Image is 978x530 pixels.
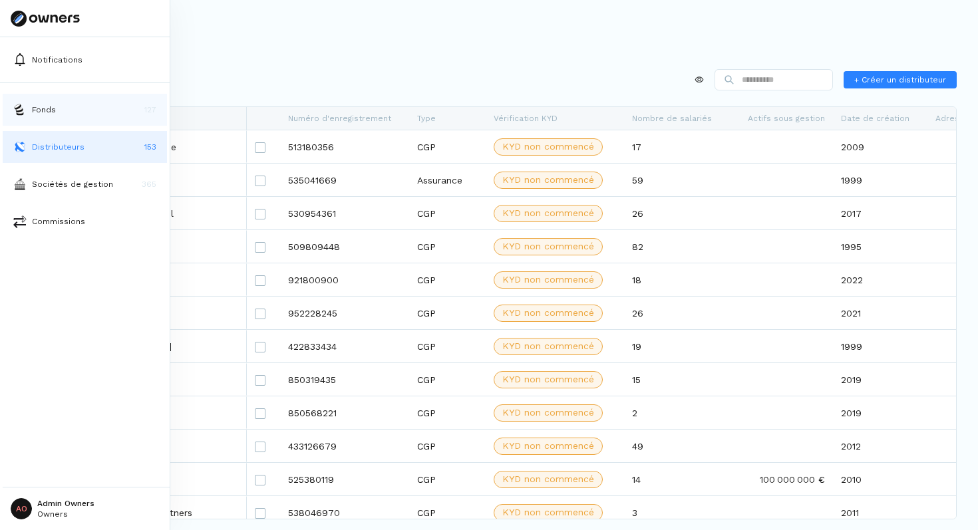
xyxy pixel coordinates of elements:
[624,363,729,396] div: 15
[13,140,27,154] img: distributors
[37,499,94,507] p: Admin Owners
[32,178,113,190] p: Sociétés de gestion
[624,297,729,329] div: 26
[854,74,946,86] span: + Créer un distributeur
[280,130,409,163] div: 513180356
[833,297,927,329] div: 2021
[32,54,82,66] p: Notifications
[624,263,729,296] div: 18
[409,396,486,429] div: CGP
[3,168,167,200] button: asset-managersSociétés de gestion365
[833,430,927,462] div: 2012
[409,363,486,396] div: CGP
[502,339,594,353] span: KYD non commencé
[502,206,594,220] span: KYD non commencé
[833,164,927,196] div: 1999
[3,44,167,76] button: Notifications
[502,173,594,187] span: KYD non commencé
[280,164,409,196] div: 535041669
[502,472,594,486] span: KYD non commencé
[409,130,486,163] div: CGP
[3,205,167,237] button: commissionsCommissions
[32,104,56,116] p: Fonds
[409,297,486,329] div: CGP
[624,463,729,495] div: 14
[624,197,729,229] div: 26
[280,363,409,396] div: 850319435
[13,103,27,116] img: funds
[280,396,409,429] div: 850568221
[142,178,156,190] p: 365
[280,297,409,329] div: 952228245
[833,330,927,362] div: 1999
[144,104,156,116] p: 127
[280,197,409,229] div: 530954361
[280,430,409,462] div: 433126679
[494,114,558,123] span: Vérification KYD
[288,114,391,123] span: Numéro d'enregistrement
[624,330,729,362] div: 19
[833,463,927,495] div: 2010
[502,273,594,287] span: KYD non commencé
[833,263,927,296] div: 2022
[624,496,729,529] div: 3
[409,263,486,296] div: CGP
[13,178,27,191] img: asset-managers
[32,215,85,227] p: Commissions
[624,230,729,263] div: 82
[502,372,594,386] span: KYD non commencé
[3,131,167,163] button: distributorsDistributeurs153
[37,510,94,518] p: Owners
[624,430,729,462] div: 49
[502,306,594,320] span: KYD non commencé
[11,498,32,519] span: AO
[280,496,409,529] div: 538046970
[833,197,927,229] div: 2017
[833,396,927,429] div: 2019
[748,114,825,123] span: Actifs sous gestion
[280,330,409,362] div: 422833434
[841,114,909,123] span: Date de création
[409,197,486,229] div: CGP
[502,140,594,154] span: KYD non commencé
[502,239,594,253] span: KYD non commencé
[844,71,957,88] button: + Créer un distributeur
[624,130,729,163] div: 17
[409,230,486,263] div: CGP
[409,496,486,529] div: CGP
[632,114,712,123] span: Nombre de salariés
[417,114,436,123] span: Type
[280,463,409,495] div: 525380119
[409,430,486,462] div: CGP
[833,363,927,396] div: 2019
[409,330,486,362] div: CGP
[502,406,594,420] span: KYD non commencé
[32,141,84,153] p: Distributeurs
[624,396,729,429] div: 2
[409,164,486,196] div: Assurance
[833,130,927,163] div: 2009
[144,141,156,153] p: 153
[833,230,927,263] div: 1995
[3,94,167,126] button: fundsFonds127
[13,215,27,228] img: commissions
[280,263,409,296] div: 921800900
[502,439,594,453] span: KYD non commencé
[409,463,486,495] div: CGP
[280,230,409,263] div: 509809448
[502,505,594,519] span: KYD non commencé
[729,463,833,495] div: 100 000 000 €
[624,164,729,196] div: 59
[833,496,927,529] div: 2011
